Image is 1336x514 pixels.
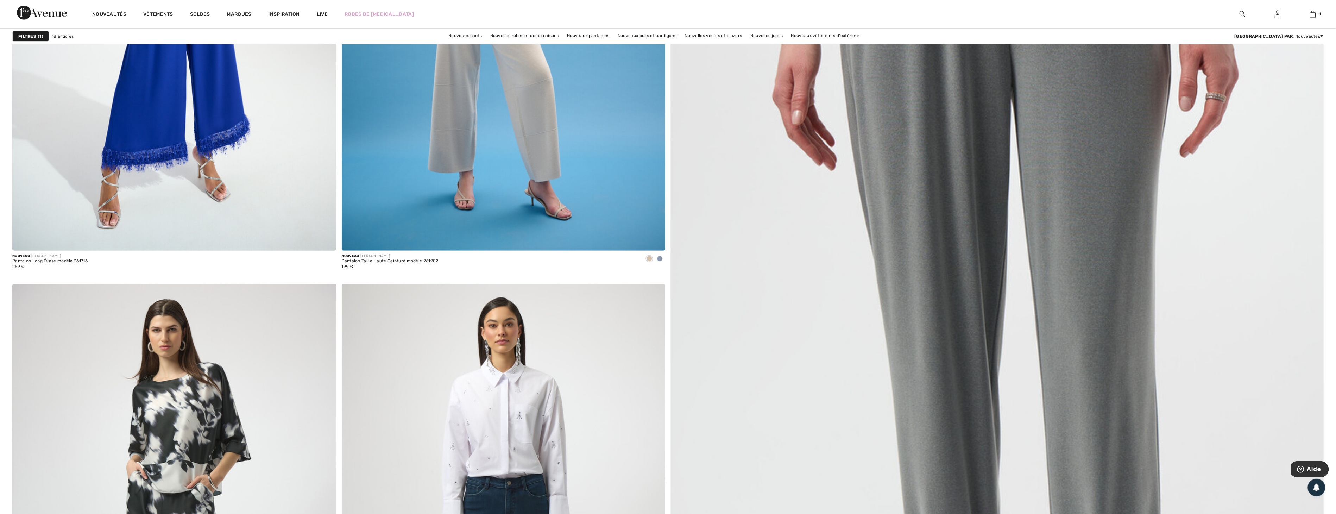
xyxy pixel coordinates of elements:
a: Robes de [MEDICAL_DATA] [345,11,414,18]
img: 1ère Avenue [17,6,67,20]
a: Nouveautés [92,11,126,19]
a: Nouvelles vestes et blazers [681,31,746,40]
img: Mon panier [1310,10,1316,18]
a: 1 [1296,10,1330,18]
a: Nouveaux pantalons [563,31,613,40]
div: [PERSON_NAME] [12,253,88,259]
a: Se connecter [1269,10,1286,19]
a: Nouvelles robes et combinaisons [487,31,562,40]
a: Marques [227,11,252,19]
a: Nouvelles jupes [747,31,787,40]
strong: Filtres [18,33,36,39]
span: 18 articles [52,33,74,39]
span: Nouveau [342,254,359,258]
span: 269 € [12,264,25,269]
span: Inspiration [269,11,300,19]
div: : Nouveautés [1235,33,1324,39]
div: Chambray [655,253,665,265]
img: Mes infos [1275,10,1281,18]
a: Nouveaux vêtements d'extérieur [788,31,863,40]
img: recherche [1240,10,1246,18]
div: Pantalon Taille Haute Ceinturé modèle 261982 [342,259,439,264]
span: 1 [38,33,43,39]
a: Soldes [190,11,210,19]
strong: [GEOGRAPHIC_DATA] par [1235,34,1293,39]
span: Nouveau [12,254,30,258]
a: Live [317,11,328,18]
div: Birch melange [644,253,655,265]
a: Nouveaux pulls et cardigans [614,31,680,40]
a: Nouveaux hauts [445,31,485,40]
div: Pantalon Long Évasé modèle 261716 [12,259,88,264]
a: Vêtements [143,11,173,19]
span: 1 [1319,11,1321,17]
div: [PERSON_NAME] [342,253,439,259]
span: 199 € [342,264,353,269]
iframe: Ouvre un widget dans lequel vous pouvez trouver plus d’informations [1291,461,1329,479]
